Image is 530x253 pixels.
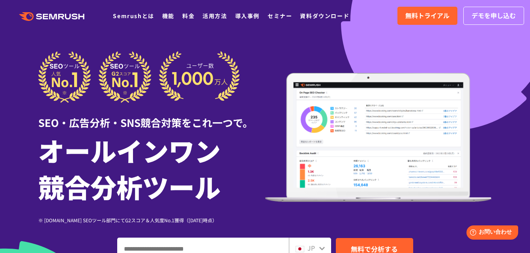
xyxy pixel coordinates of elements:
[38,216,265,224] div: ※ [DOMAIN_NAME] SEOツール部門にてG2スコア＆人気度No.1獲得（[DATE]時点）
[472,11,516,21] span: デモを申し込む
[307,243,315,253] span: JP
[397,7,457,25] a: 無料トライアル
[202,12,227,20] a: 活用方法
[162,12,174,20] a: 機能
[405,11,449,21] span: 無料トライアル
[268,12,292,20] a: セミナー
[300,12,349,20] a: 資料ダウンロード
[113,12,154,20] a: Semrushとは
[463,7,524,25] a: デモを申し込む
[38,132,265,205] h1: オールインワン 競合分析ツール
[38,103,265,130] div: SEO・広告分析・SNS競合対策をこれ一つで。
[235,12,260,20] a: 導入事例
[182,12,195,20] a: 料金
[460,222,521,244] iframe: Help widget launcher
